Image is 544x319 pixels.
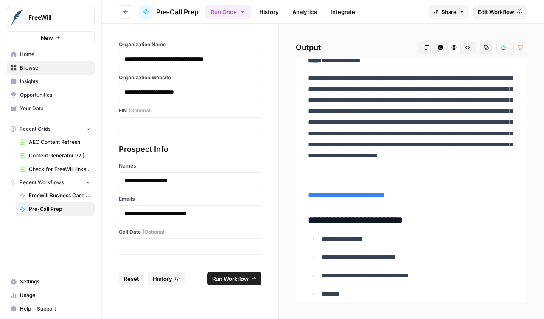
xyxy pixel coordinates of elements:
[20,50,91,58] span: Home
[7,288,95,302] a: Usage
[7,31,95,44] button: New
[7,61,95,75] a: Browse
[207,272,261,285] button: Run Workflow
[29,138,91,146] span: AEO Content Refresh
[124,274,139,283] span: Reset
[16,135,95,149] a: AEO Content Refresh
[143,228,166,236] span: (Optional)
[29,192,91,199] span: FreeWill Business Case Generator v2
[441,8,457,16] span: Share
[7,275,95,288] a: Settings
[119,41,261,48] label: Organization Name
[429,5,469,19] button: Share
[29,205,91,213] span: Pre-Call Prep
[119,107,261,115] label: EIN
[7,123,95,135] button: Recent Grids
[28,13,80,22] span: FreeWill
[16,162,95,176] a: Check for FreeWill links on partner's external website
[119,195,261,203] label: Emails
[7,302,95,316] button: Help + Support
[478,8,514,16] span: Edit Workflow
[20,305,91,313] span: Help + Support
[16,202,95,216] a: Pre-Call Prep
[296,41,527,54] h2: Output
[153,274,172,283] span: History
[205,5,251,19] button: Run Once
[20,91,91,99] span: Opportunities
[325,5,360,19] a: Integrate
[7,88,95,102] a: Opportunities
[16,149,95,162] a: Content Generator v2 [DRAFT] Test
[10,10,25,25] img: FreeWill Logo
[287,5,322,19] a: Analytics
[156,7,199,17] span: Pre-Call Prep
[16,189,95,202] a: FreeWill Business Case Generator v2
[139,5,199,19] a: Pre-Call Prep
[29,165,91,173] span: Check for FreeWill links on partner's external website
[148,272,185,285] button: History
[29,152,91,159] span: Content Generator v2 [DRAFT] Test
[20,291,91,299] span: Usage
[20,78,91,85] span: Insights
[7,48,95,61] a: Home
[119,228,261,236] label: Call Date
[20,105,91,112] span: Your Data
[7,176,95,189] button: Recent Workflows
[7,75,95,88] a: Insights
[119,162,261,170] label: Names
[129,107,152,115] span: (Optional)
[119,272,144,285] button: Reset
[20,278,91,285] span: Settings
[254,5,284,19] a: History
[20,64,91,72] span: Browse
[41,34,53,42] span: New
[473,5,527,19] a: Edit Workflow
[212,274,249,283] span: Run Workflow
[7,7,95,28] button: Workspace: FreeWill
[7,102,95,115] a: Your Data
[20,179,64,186] span: Recent Workflows
[20,125,50,133] span: Recent Grids
[119,74,261,81] label: Organization Website
[119,143,261,155] div: Prospect Info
